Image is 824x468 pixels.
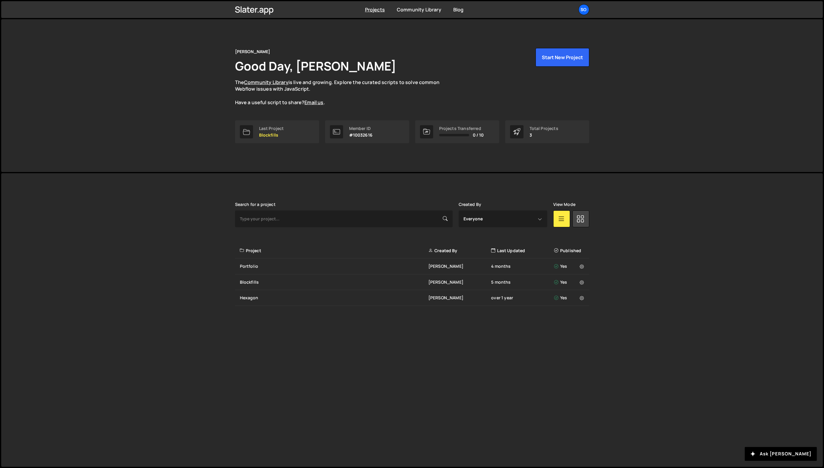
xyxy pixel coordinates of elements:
div: Published [554,248,586,254]
p: Blockfills [259,133,284,137]
div: Last Project [259,126,284,131]
div: Portfolio [240,263,428,269]
a: Blog [453,6,464,13]
div: Yes [554,263,586,269]
div: Created By [428,248,491,254]
p: #10032616 [349,133,373,137]
a: so [578,4,589,15]
a: Blockfills [PERSON_NAME] 5 months Yes [235,274,589,290]
div: Yes [554,295,586,301]
div: [PERSON_NAME] [428,295,491,301]
div: Yes [554,279,586,285]
div: Member ID [349,126,373,131]
p: 3 [530,133,558,137]
label: Search for a project [235,202,276,207]
a: Projects [365,6,385,13]
button: Ask [PERSON_NAME] [745,447,817,461]
a: Portfolio [PERSON_NAME] 4 months Yes [235,258,589,274]
div: Hexagon [240,295,428,301]
h1: Good Day, [PERSON_NAME] [235,58,397,74]
button: Start New Project [536,48,589,67]
div: Project [240,248,428,254]
div: [PERSON_NAME] [428,263,491,269]
div: 4 months [491,263,554,269]
a: Last Project Blockfills [235,120,319,143]
div: Projects Transferred [439,126,484,131]
a: Email us [304,99,323,106]
input: Type your project... [235,210,453,227]
a: Community Library [244,79,288,86]
label: Created By [459,202,481,207]
div: 5 months [491,279,554,285]
div: [PERSON_NAME] [428,279,491,285]
p: The is live and growing. Explore the curated scripts to solve common Webflow issues with JavaScri... [235,79,451,106]
span: 0 / 10 [473,133,484,137]
a: Community Library [397,6,441,13]
div: over 1 year [491,295,554,301]
a: Hexagon [PERSON_NAME] over 1 year Yes [235,290,589,306]
div: Total Projects [530,126,558,131]
label: View Mode [553,202,575,207]
div: Last Updated [491,248,554,254]
div: [PERSON_NAME] [235,48,270,55]
div: Blockfills [240,279,428,285]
